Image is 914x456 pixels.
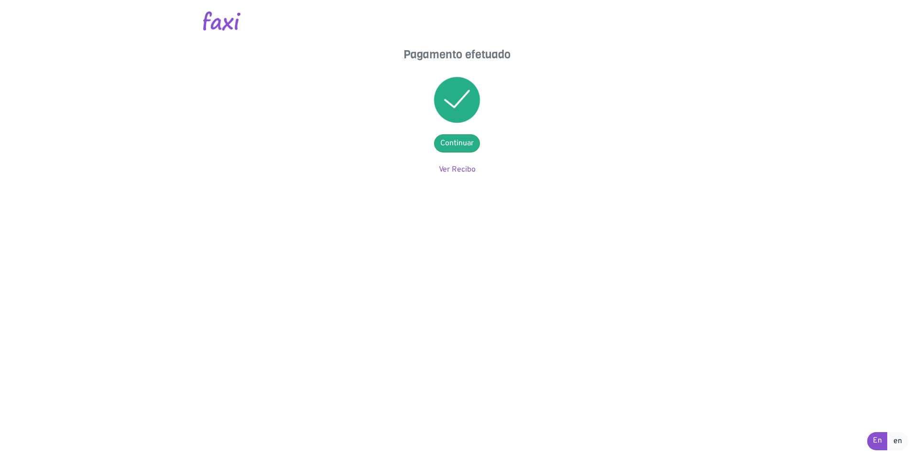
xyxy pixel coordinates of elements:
[887,432,908,450] a: en
[434,134,480,152] a: Continuar
[434,77,480,123] img: success
[439,165,476,174] a: Ver Recibo
[867,432,888,450] a: En
[361,48,553,62] h4: Pagamento efetuado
